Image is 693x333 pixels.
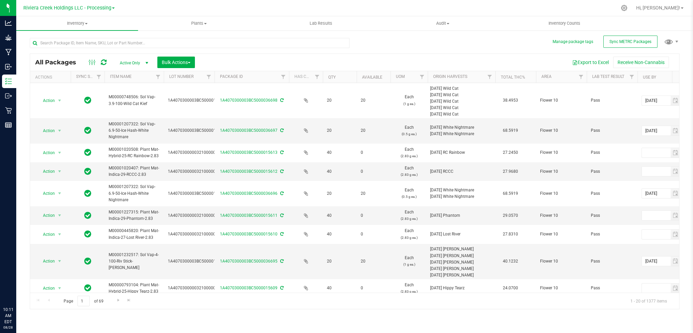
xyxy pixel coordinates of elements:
[327,149,353,156] span: 40
[430,193,493,200] div: [DATE] White Nightmare
[671,189,680,198] span: select
[620,5,628,11] div: Manage settings
[220,286,277,290] a: 1A4070300003BC5000015609
[395,131,424,137] p: (0.5 g ea.)
[540,231,583,237] span: Flower 10
[395,261,424,268] p: (1 g ea.)
[203,71,215,83] a: Filter
[3,325,13,330] p: 08/28
[327,285,353,291] span: 40
[5,78,12,85] inline-svg: Inventory
[23,5,111,11] span: Riviera Creek Holdings LLC - Processing
[109,94,160,107] span: M00000748506: Sol Vap-3.9-100-Wild Cat Kief
[361,97,386,104] span: 20
[5,107,12,114] inline-svg: Retail
[382,20,503,26] span: Audit
[109,121,160,141] span: M00001207322: Sol Vap-6.9-50-Ice Hash-White Nightmare
[5,92,12,99] inline-svg: Outbound
[430,131,493,137] div: [DATE] White Nightmare
[5,49,12,56] inline-svg: Manufacturing
[37,148,55,158] span: Action
[540,149,583,156] span: Flower 10
[77,296,90,306] input: 1
[279,259,284,264] span: Sync from Compliance System
[430,124,493,131] div: [DATE] White Nightmare
[540,127,583,134] span: Flower 10
[16,16,138,30] a: Inventory
[603,36,657,48] button: Sync METRC Packages
[168,258,225,265] span: 1A4070300003BC5000015907
[37,230,55,239] span: Action
[395,228,424,241] span: Each
[395,193,424,200] p: (0.5 g ea.)
[37,284,55,293] span: Action
[576,71,587,83] a: Filter
[168,285,225,291] span: 1A4070300000321000000965
[671,256,680,266] span: select
[430,272,493,278] div: [DATE] [PERSON_NAME]
[327,258,353,265] span: 20
[395,255,424,268] span: Each
[362,75,382,80] a: Available
[35,75,68,80] div: Actions
[361,149,386,156] span: 0
[84,189,91,198] span: In Sync
[395,187,424,200] span: Each
[300,20,341,26] span: Lab Results
[541,74,552,79] a: Area
[395,234,424,241] p: (2.83 g ea.)
[395,146,424,159] span: Each
[279,286,284,290] span: Sync from Compliance System
[220,74,243,79] a: Package ID
[395,124,424,137] span: Each
[260,16,382,30] a: Lab Results
[430,168,493,175] div: [DATE] RCCC
[157,57,195,68] button: Bulk Actions
[430,105,493,111] div: [DATE] Wild Cat
[109,252,160,271] span: M00001232517: Sol Vap-4-100-Riv Stick-[PERSON_NAME]
[109,165,160,178] span: M00001020407: Plant Mat-Indica-29-RCCC-2.83
[220,213,277,218] a: 1A4070300003BC5000015611
[328,75,336,80] a: Qty
[168,127,225,134] span: 1A4070300003BC5000015712
[671,211,680,220] span: select
[37,167,55,176] span: Action
[591,97,633,104] span: Pass
[395,209,424,222] span: Each
[499,189,521,199] span: 68.5919
[430,259,493,266] div: [DATE] [PERSON_NAME]
[361,212,386,219] span: 0
[433,74,467,79] a: Origin Harvests
[568,57,613,68] button: Export to Excel
[84,126,91,135] span: In Sync
[499,148,521,158] span: 27.2450
[592,74,624,79] a: Lab Test Result
[499,96,521,105] span: 38.4953
[327,168,353,175] span: 40
[169,74,194,79] a: Lot Number
[499,283,521,293] span: 24.0700
[553,39,593,45] button: Manage package tags
[430,187,493,193] div: [DATE] White Nightmare
[395,165,424,178] span: Each
[591,190,633,197] span: Pass
[591,285,633,291] span: Pass
[430,111,493,118] div: [DATE] Wild Cat
[430,92,493,98] div: [DATE] Wild Cat
[279,191,284,196] span: Sync from Compliance System
[55,189,64,198] span: select
[430,253,493,259] div: [DATE] [PERSON_NAME]
[609,39,651,44] span: Sync METRC Packages
[279,232,284,236] span: Sync from Compliance System
[643,75,656,80] a: Use By
[109,146,160,159] span: M00001020508: Plant Mat-Hybrid-25-RC Rainbow-2.83
[671,126,680,136] span: select
[220,232,277,236] a: 1A4070300003BC5000015610
[540,97,583,104] span: Flower 10
[591,168,633,175] span: Pass
[499,167,521,176] span: 27.9680
[499,256,521,266] span: 40.1232
[361,285,386,291] span: 0
[168,149,225,156] span: 1A4070300000321000000713
[430,212,493,219] div: [DATE] Phantom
